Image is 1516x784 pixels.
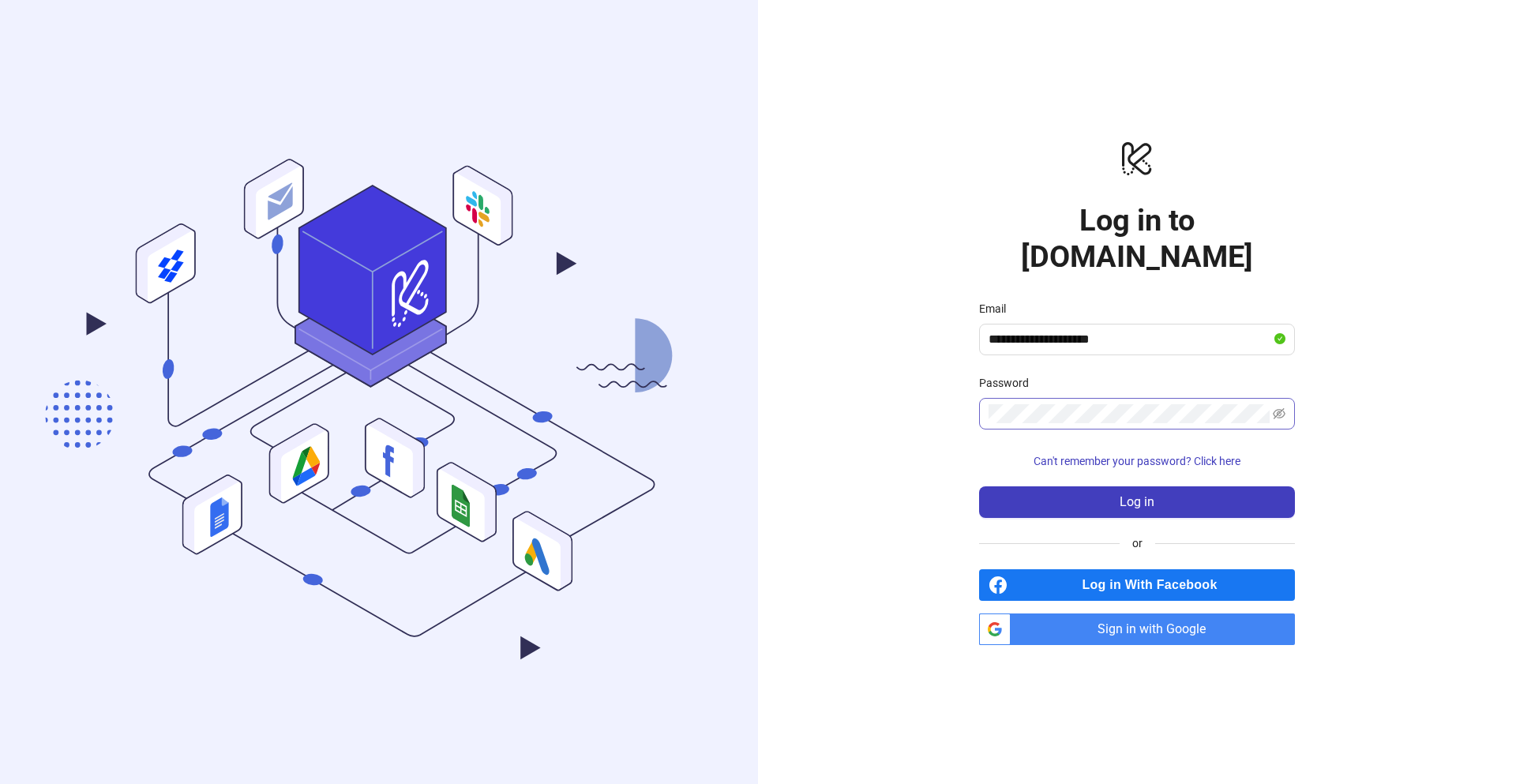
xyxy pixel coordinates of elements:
[1120,535,1155,552] span: or
[979,486,1295,518] button: Log in
[1017,613,1295,645] span: Sign in with Google
[1273,407,1285,420] span: eye-invisible
[979,374,1039,392] label: Password
[979,448,1295,474] button: Can't remember your password? Click here
[979,613,1295,645] a: Sign in with Google
[989,330,1271,349] input: Email
[1014,569,1295,601] span: Log in With Facebook
[979,569,1295,601] a: Log in With Facebook
[979,455,1295,467] a: Can't remember your password? Click here
[1120,495,1154,509] span: Log in
[979,202,1295,275] h1: Log in to [DOMAIN_NAME]
[1034,455,1240,467] span: Can't remember your password? Click here
[979,300,1016,317] label: Email
[989,404,1270,423] input: Password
